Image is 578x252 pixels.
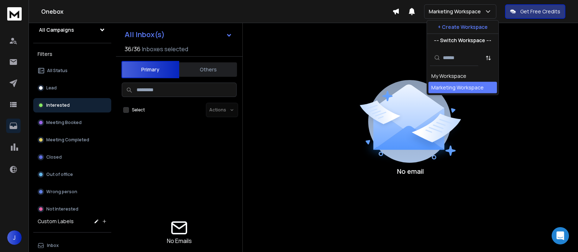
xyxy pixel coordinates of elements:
button: Others [179,62,237,78]
button: All Status [33,63,111,78]
button: J [7,230,22,245]
p: Interested [46,102,70,108]
h3: Custom Labels [38,218,74,225]
p: All Status [47,68,68,74]
p: Not Interested [46,206,78,212]
h1: All Campaigns [39,26,74,34]
button: Not Interested [33,202,111,216]
p: Marketing Workspace [429,8,484,15]
h3: Inboxes selected [142,45,188,53]
button: Interested [33,98,111,112]
button: Get Free Credits [505,4,565,19]
button: Primary [121,61,179,78]
img: logo [7,7,22,21]
p: No Emails [167,236,192,245]
p: No email [397,166,424,176]
button: All Inbox(s) [119,27,238,42]
button: Meeting Completed [33,133,111,147]
p: Out of office [46,172,73,177]
div: Open Intercom Messenger [552,227,569,244]
p: Get Free Credits [520,8,560,15]
p: Inbox [47,243,59,248]
button: Sort by Sort A-Z [481,50,496,65]
h1: All Inbox(s) [125,31,165,38]
p: Closed [46,154,62,160]
p: + Create Workspace [438,23,488,31]
h1: Onebox [41,7,392,16]
button: Out of office [33,167,111,182]
p: Lead [46,85,57,91]
label: Select [132,107,145,113]
div: Marketing Workspace [431,84,484,91]
p: Meeting Booked [46,120,82,125]
button: Closed [33,150,111,164]
button: + Create Workspace [427,21,499,34]
div: My Workspace [431,72,466,80]
button: Meeting Booked [33,115,111,130]
p: Wrong person [46,189,77,195]
h3: Filters [33,49,111,59]
p: Meeting Completed [46,137,89,143]
button: Wrong person [33,185,111,199]
span: 36 / 36 [125,45,141,53]
p: --- Switch Workspace --- [434,37,491,44]
button: All Campaigns [33,23,111,37]
button: Lead [33,81,111,95]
